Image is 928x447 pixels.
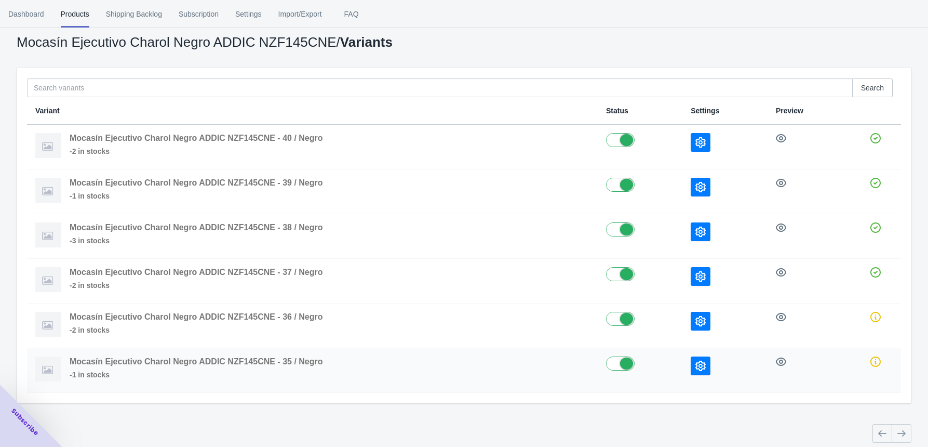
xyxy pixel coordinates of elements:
img: imgnotfound.png [35,133,61,158]
button: Previous [872,424,892,443]
img: imgnotfound.png [35,267,61,292]
span: -1 in stocks [70,191,323,201]
span: -2 in stocks [70,146,323,156]
img: imgnotfound.png [35,312,61,337]
span: Mocasín Ejecutivo Charol Negro ADDIC NZF145CNE - 39 / Negro [70,178,323,187]
span: Import/Export [278,1,322,28]
img: imgnotfound.png [35,357,61,382]
span: FAQ [339,1,365,28]
span: Status [606,107,628,115]
span: Settings [691,107,719,115]
span: Dashboard [8,1,44,28]
nav: Pagination [872,424,911,443]
span: Subscription [179,1,219,28]
span: Mocasín Ejecutivo Charol Negro ADDIC NZF145CNE - 40 / Negro [70,134,323,142]
img: imgnotfound.png [35,178,61,203]
span: Products [61,1,89,28]
span: -2 in stocks [70,325,323,335]
span: Mocasín Ejecutivo Charol Negro ADDIC NZF145CNE - 35 / Negro [70,357,323,366]
span: Preview [776,107,803,115]
span: Variants [340,34,393,50]
span: -1 in stocks [70,370,323,380]
span: Subscribe [9,406,41,438]
span: Mocasín Ejecutivo Charol Negro ADDIC NZF145CNE - 36 / Negro [70,312,323,321]
button: Search [852,78,893,97]
input: Search variants [27,78,853,97]
span: Variant [35,107,60,115]
img: imgnotfound.png [35,222,61,247]
span: -3 in stocks [70,235,323,246]
span: Settings [235,1,262,28]
span: Search [861,84,884,92]
span: -2 in stocks [70,280,323,291]
p: Mocasín Ejecutivo Charol Negro ADDIC NZF145CNE / [17,37,393,47]
button: Next [892,424,911,443]
span: Shipping Backlog [106,1,162,28]
span: Mocasín Ejecutivo Charol Negro ADDIC NZF145CNE - 38 / Negro [70,223,323,232]
span: Mocasín Ejecutivo Charol Negro ADDIC NZF145CNE - 37 / Negro [70,268,323,277]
